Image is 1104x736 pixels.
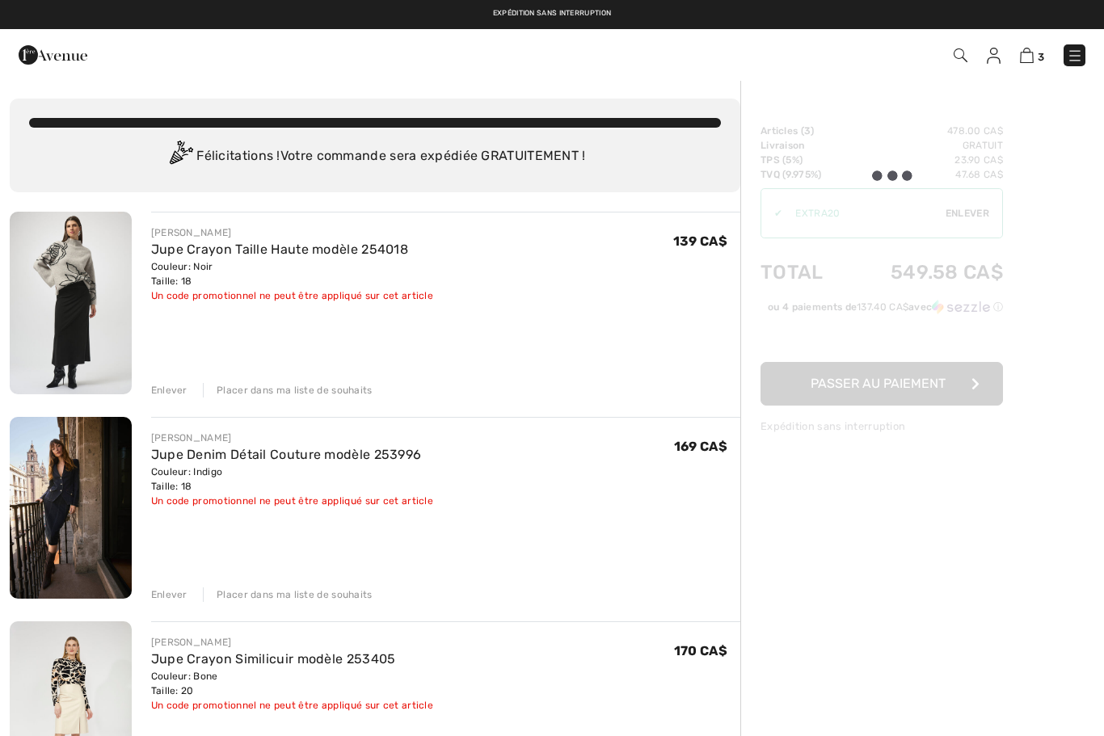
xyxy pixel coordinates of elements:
[674,643,727,658] span: 170 CA$
[19,46,87,61] a: 1ère Avenue
[151,225,433,240] div: [PERSON_NAME]
[151,431,433,445] div: [PERSON_NAME]
[151,288,433,303] div: Un code promotionnel ne peut être appliqué sur cet article
[1020,48,1034,63] img: Panier d'achat
[673,233,727,249] span: 139 CA$
[151,494,433,508] div: Un code promotionnel ne peut être appliqué sur cet article
[10,212,132,394] img: Jupe Crayon Taille Haute modèle 254018
[151,242,408,257] a: Jupe Crayon Taille Haute modèle 254018
[151,587,188,602] div: Enlever
[151,383,188,397] div: Enlever
[164,141,196,173] img: Congratulation2.svg
[151,669,433,698] div: Couleur: Bone Taille: 20
[1067,48,1083,64] img: Menu
[1020,45,1044,65] a: 3
[151,698,433,713] div: Un code promotionnel ne peut être appliqué sur cet article
[151,447,422,462] a: Jupe Denim Détail Couture modèle 253996
[1038,51,1044,63] span: 3
[151,259,433,288] div: Couleur: Noir Taille: 18
[10,417,132,599] img: Jupe Denim Détail Couture modèle 253996
[203,383,373,397] div: Placer dans ma liste de souhaits
[987,48,1001,64] img: Mes infos
[203,587,373,602] div: Placer dans ma liste de souhaits
[954,48,967,62] img: Recherche
[151,651,396,667] a: Jupe Crayon Similicuir modèle 253405
[151,465,433,494] div: Couleur: Indigo Taille: 18
[29,141,721,173] div: Félicitations ! Votre commande sera expédiée GRATUITEMENT !
[19,39,87,71] img: 1ère Avenue
[151,635,433,650] div: [PERSON_NAME]
[674,439,727,454] span: 169 CA$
